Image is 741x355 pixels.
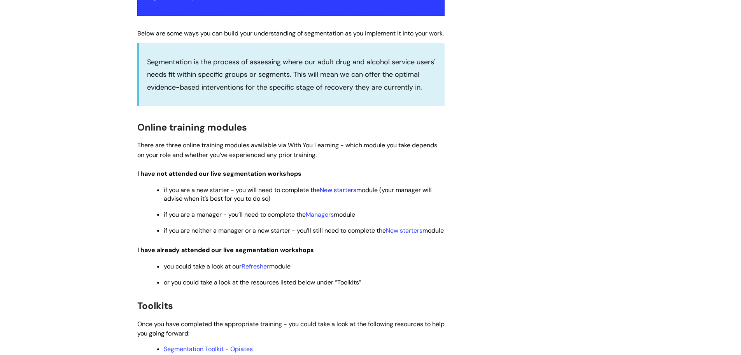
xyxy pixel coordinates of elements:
span: I have already attended our live segmentation workshops [137,246,314,254]
span: Below are some ways you can build your understanding of segmentation as you implement it into you... [137,29,444,37]
a: Refresher [242,262,269,270]
a: New starters [386,226,422,235]
span: Once you have completed the appropriate training - you could take a look at the following resourc... [137,320,445,338]
p: Segmentation is the process of assessing where our adult drug and alcohol service users' needs fi... [147,56,437,94]
span: I have not attended our live segmentation workshops [137,170,301,178]
span: There are three online training modules available via With You Learning - which module you take d... [137,141,437,159]
span: if you are neither a manager or a new starter - you’ll still need to complete the module [164,226,444,235]
span: if you are a manager - you’ll need to complete the module [164,210,355,219]
span: Toolkits [137,300,173,312]
span: or you could take a look at the resources listed below under “Toolkits” [164,278,361,286]
span: you could take a look at our module [164,262,291,270]
span: if you are a new starter - you will need to complete the module (your manager will advise when it... [164,186,432,203]
a: New starters [320,186,356,194]
a: Managers [306,210,334,219]
span: Online training modules [137,121,247,133]
a: Segmentation Toolkit - Opiates [164,345,253,353]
